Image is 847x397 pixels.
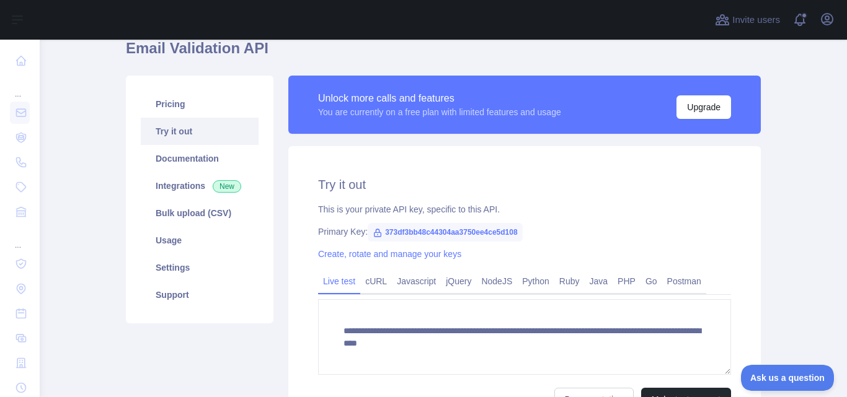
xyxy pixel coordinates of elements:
a: Python [517,271,554,291]
a: Java [585,271,613,291]
button: Upgrade [676,95,731,119]
button: Invite users [712,10,783,30]
a: Settings [141,254,259,281]
div: Primary Key: [318,225,731,238]
a: cURL [360,271,392,291]
a: Bulk upload (CSV) [141,199,259,227]
div: ... [10,225,30,250]
iframe: Toggle Customer Support [741,365,835,391]
a: Go [641,271,662,291]
span: Invite users [732,13,780,27]
a: Postman [662,271,706,291]
div: You are currently on a free plan with limited features and usage [318,106,561,118]
a: Usage [141,227,259,254]
a: jQuery [441,271,476,291]
a: Pricing [141,90,259,118]
a: Live test [318,271,360,291]
span: 373df3bb48c44304aa3750ee4ce5d108 [368,223,523,242]
a: Javascript [392,271,441,291]
span: New [213,180,241,193]
a: NodeJS [476,271,517,291]
div: ... [10,74,30,99]
h1: Email Validation API [126,38,761,68]
a: Documentation [141,145,259,172]
a: Integrations New [141,172,259,199]
a: Ruby [554,271,585,291]
a: Create, rotate and manage your keys [318,249,461,259]
div: This is your private API key, specific to this API. [318,203,731,216]
a: Support [141,281,259,308]
h2: Try it out [318,176,731,193]
a: PHP [613,271,641,291]
a: Try it out [141,118,259,145]
div: Unlock more calls and features [318,91,561,106]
